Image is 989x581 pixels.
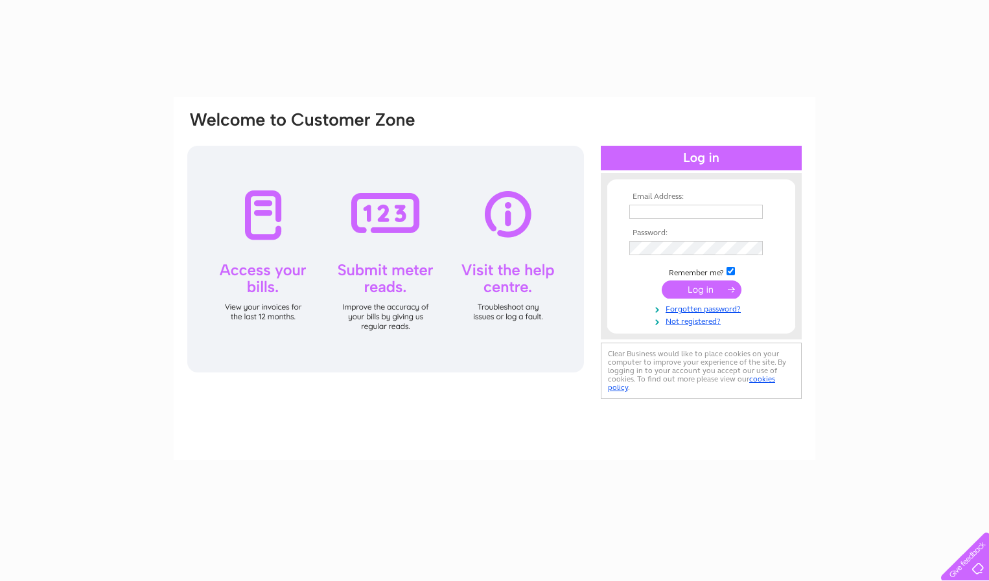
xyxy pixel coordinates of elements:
[626,265,776,278] td: Remember me?
[629,314,776,326] a: Not registered?
[601,343,802,399] div: Clear Business would like to place cookies on your computer to improve your experience of the sit...
[608,374,775,392] a: cookies policy
[662,280,741,299] input: Submit
[629,302,776,314] a: Forgotten password?
[626,229,776,238] th: Password:
[626,192,776,201] th: Email Address:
